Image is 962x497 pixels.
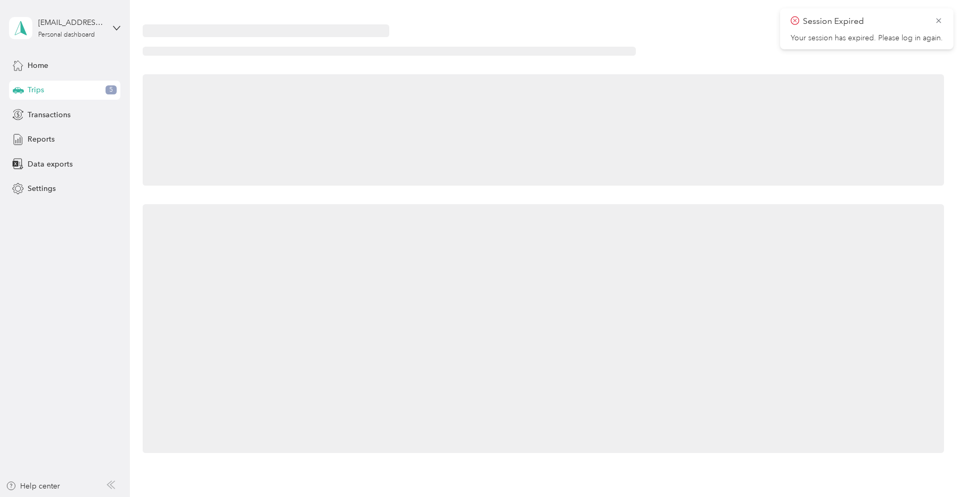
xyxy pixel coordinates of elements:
span: Data exports [28,159,73,170]
span: Reports [28,134,55,145]
span: Home [28,60,48,71]
p: Your session has expired. Please log in again. [791,33,943,43]
span: Settings [28,183,56,194]
div: Personal dashboard [38,32,95,38]
span: Transactions [28,109,71,120]
div: [EMAIL_ADDRESS][DOMAIN_NAME] [38,17,104,28]
button: Help center [6,481,60,492]
span: 5 [106,85,117,95]
iframe: Everlance-gr Chat Button Frame [903,438,962,497]
span: Trips [28,84,44,95]
p: Session Expired [803,15,927,28]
